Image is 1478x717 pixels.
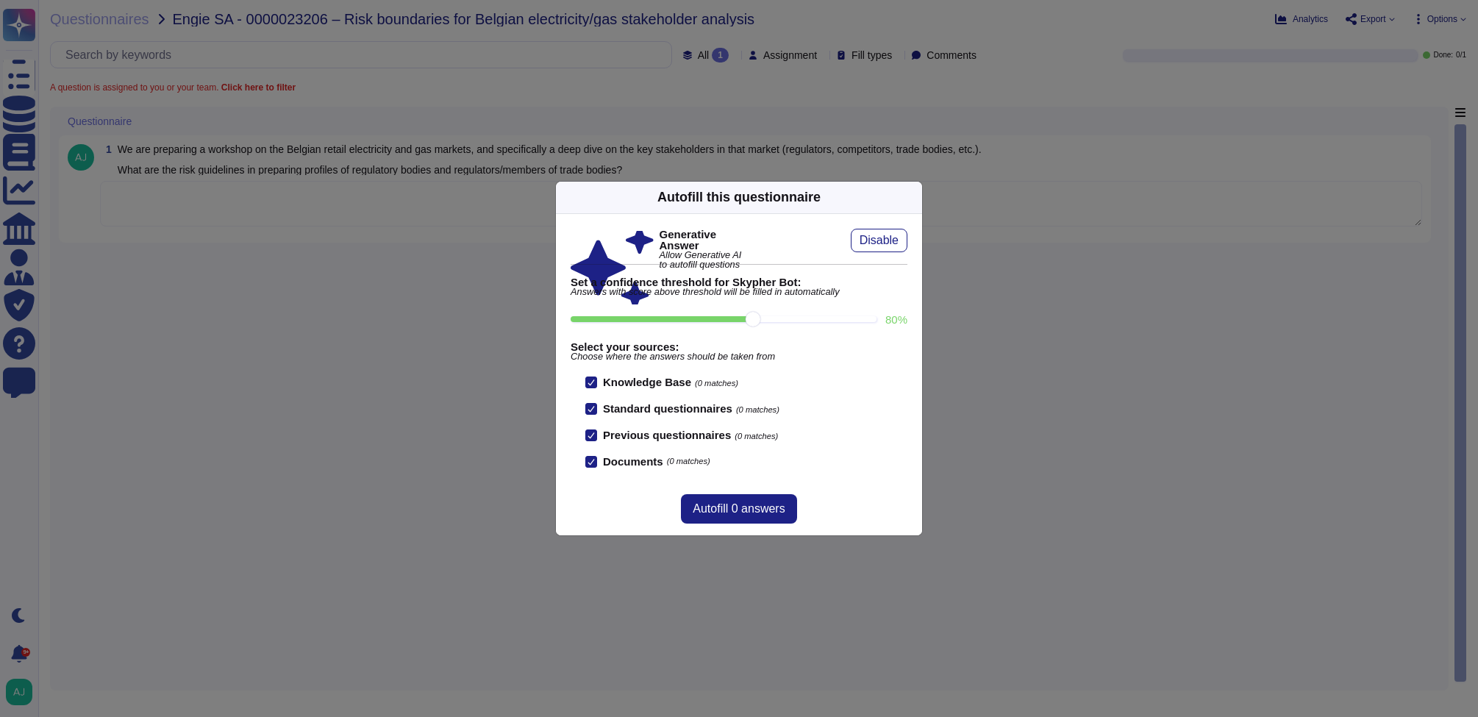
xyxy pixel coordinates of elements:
[571,341,907,352] b: Select your sources:
[571,277,907,288] b: Set a confidence threshold for Skypher Bot:
[736,405,779,414] span: (0 matches)
[667,457,710,465] span: (0 matches)
[695,379,738,388] span: (0 matches)
[603,456,663,467] b: Documents
[571,352,907,362] span: Choose where the answers should be taken from
[660,251,743,270] span: Allow Generative AI to autofill questions
[603,402,732,415] b: Standard questionnaires
[657,188,821,207] div: Autofill this questionnaire
[571,288,907,297] span: Answers with score above threshold will be filled in automatically
[860,235,899,246] span: Disable
[603,376,691,388] b: Knowledge Base
[681,494,796,524] button: Autofill 0 answers
[693,503,785,515] span: Autofill 0 answers
[735,432,778,440] span: (0 matches)
[885,314,907,325] label: 80 %
[851,229,907,252] button: Disable
[603,429,731,441] b: Previous questionnaires
[660,229,743,251] b: Generative Answer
